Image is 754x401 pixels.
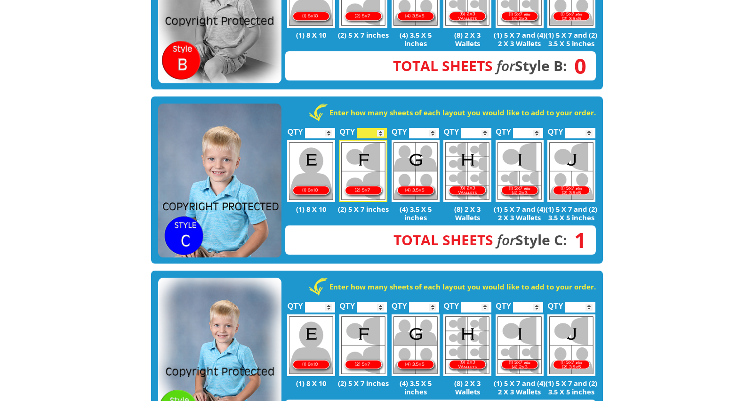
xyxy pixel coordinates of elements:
[337,205,390,213] p: (2) 5 X 7 inches
[288,118,303,141] label: QTY
[444,292,459,315] label: QTY
[548,292,563,315] label: QTY
[337,379,390,387] p: (2) 5 X 7 inches
[545,31,598,48] p: (1) 5 X 7 and (2) 3.5 X 5 inches
[496,292,511,315] label: QTY
[329,108,596,117] strong: Enter how many sheets of each layout you would like to add to your order.
[337,31,390,39] p: (2) 5 X 7 inches
[389,379,441,396] p: (4) 3.5 X 5 inches
[393,230,567,249] strong: Style C:
[392,314,440,376] img: G
[287,140,335,202] img: E
[443,140,491,202] img: H
[389,205,441,222] p: (4) 3.5 X 5 inches
[441,205,494,222] p: (8) 2 X 3 Wallets
[497,230,515,249] em: for
[339,118,355,141] label: QTY
[441,31,494,48] p: (8) 2 X 3 Wallets
[496,118,511,141] label: QTY
[392,292,407,315] label: QTY
[393,56,493,75] span: Total Sheets
[567,235,586,245] span: 1
[329,282,596,291] strong: Enter how many sheets of each layout you would like to add to your order.
[545,379,598,396] p: (1) 5 X 7 and (2) 3.5 X 5 inches
[547,140,595,202] img: J
[392,140,440,202] img: G
[497,56,515,75] em: for
[339,292,355,315] label: QTY
[392,118,407,141] label: QTY
[547,314,595,376] img: J
[444,118,459,141] label: QTY
[287,314,335,376] img: E
[545,205,598,222] p: (1) 5 X 7 and (2) 3.5 X 5 inches
[548,118,563,141] label: QTY
[393,230,493,249] span: Total Sheets
[339,314,387,376] img: F
[496,314,544,376] img: I
[493,31,545,48] p: (1) 5 X 7 and (4) 2 X 3 Wallets
[285,205,337,213] p: (1) 8 X 10
[285,31,337,39] p: (1) 8 X 10
[339,140,387,202] img: F
[493,205,545,222] p: (1) 5 X 7 and (4) 2 X 3 Wallets
[389,31,441,48] p: (4) 3.5 X 5 inches
[288,292,303,315] label: QTY
[441,379,494,396] p: (8) 2 X 3 Wallets
[443,314,491,376] img: H
[567,61,586,71] span: 0
[496,140,544,202] img: I
[493,379,545,396] p: (1) 5 X 7 and (4) 2 X 3 Wallets
[393,56,567,75] strong: Style B:
[285,379,337,387] p: (1) 8 X 10
[158,104,281,258] img: STYLE C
